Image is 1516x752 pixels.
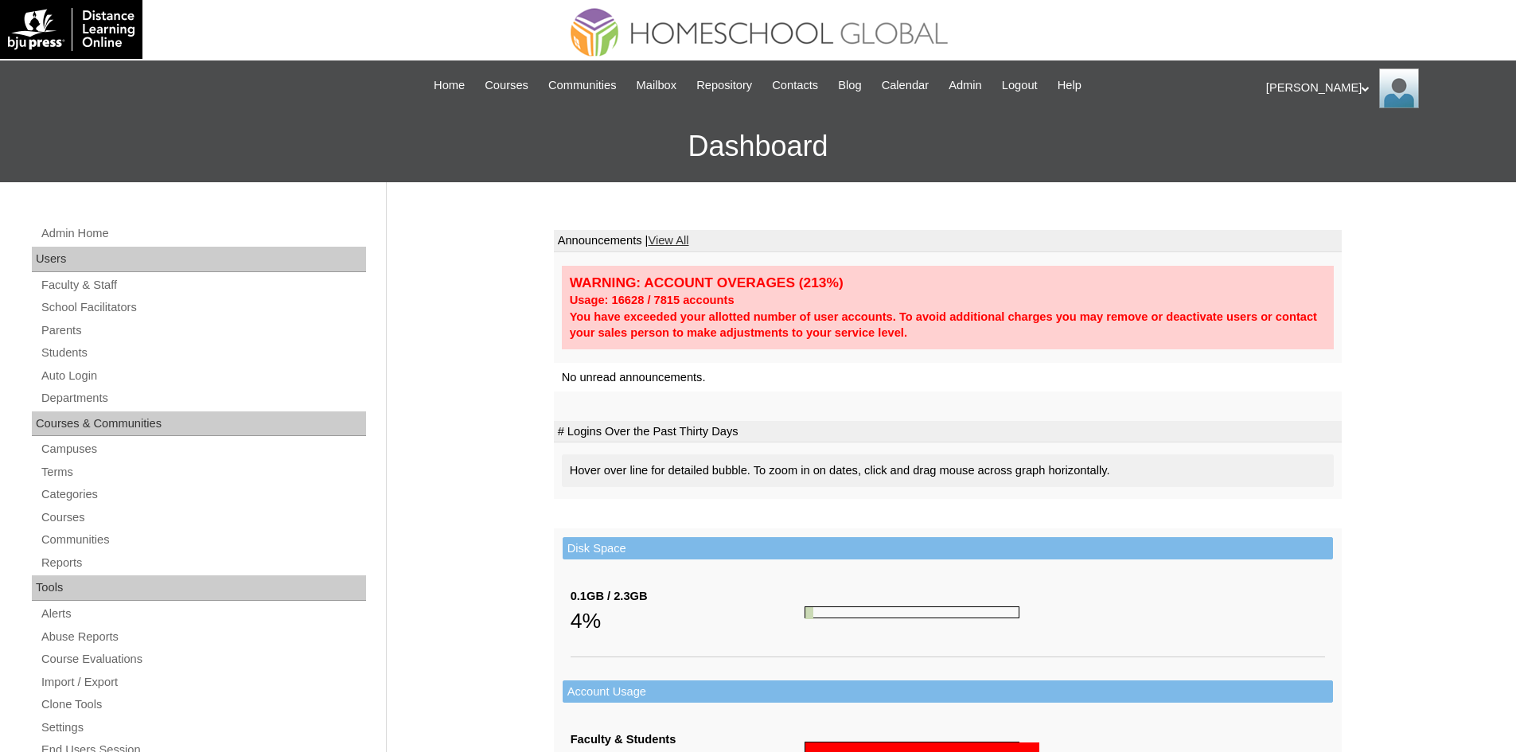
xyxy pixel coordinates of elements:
h3: Dashboard [8,111,1508,182]
img: Ariane Ebuen [1379,68,1419,108]
span: Help [1058,76,1081,95]
div: Hover over line for detailed bubble. To zoom in on dates, click and drag mouse across graph horiz... [562,454,1334,487]
a: School Facilitators [40,298,366,318]
a: Calendar [874,76,937,95]
div: 4% [571,605,805,637]
span: Repository [696,76,752,95]
a: Alerts [40,604,366,624]
a: Parents [40,321,366,341]
a: Courses [40,508,366,528]
a: Admin Home [40,224,366,244]
div: [PERSON_NAME] [1266,68,1500,108]
a: Campuses [40,439,366,459]
div: Tools [32,575,366,601]
a: Course Evaluations [40,649,366,669]
a: Communities [40,530,366,550]
a: Settings [40,718,366,738]
a: Logout [994,76,1046,95]
td: Announcements | [554,230,1342,252]
a: Faculty & Staff [40,275,366,295]
span: Blog [838,76,861,95]
span: Calendar [882,76,929,95]
a: Abuse Reports [40,627,366,647]
div: Users [32,247,366,272]
td: Disk Space [563,537,1333,560]
span: Contacts [772,76,818,95]
div: You have exceeded your allotted number of user accounts. To avoid additional charges you may remo... [570,309,1326,341]
a: Home [426,76,473,95]
a: View All [648,234,688,247]
a: Students [40,343,366,363]
td: Account Usage [563,680,1333,703]
div: WARNING: ACCOUNT OVERAGES (213%) [570,274,1326,292]
span: Communities [548,76,617,95]
div: Courses & Communities [32,411,366,437]
td: # Logins Over the Past Thirty Days [554,421,1342,443]
div: 0.1GB / 2.3GB [571,588,805,605]
img: logo-white.png [8,8,134,51]
span: Admin [949,76,982,95]
a: Help [1050,76,1089,95]
a: Departments [40,388,366,408]
span: Logout [1002,76,1038,95]
a: Import / Export [40,672,366,692]
span: Mailbox [637,76,677,95]
a: Reports [40,553,366,573]
a: Categories [40,485,366,505]
a: Admin [941,76,990,95]
a: Terms [40,462,366,482]
a: Repository [688,76,760,95]
a: Courses [477,76,536,95]
a: Communities [540,76,625,95]
strong: Usage: 16628 / 7815 accounts [570,294,735,306]
a: Clone Tools [40,695,366,715]
span: Home [434,76,465,95]
span: Courses [485,76,528,95]
a: Mailbox [629,76,685,95]
div: Faculty & Students [571,731,805,748]
a: Auto Login [40,366,366,386]
td: No unread announcements. [554,363,1342,392]
a: Blog [830,76,869,95]
a: Contacts [764,76,826,95]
